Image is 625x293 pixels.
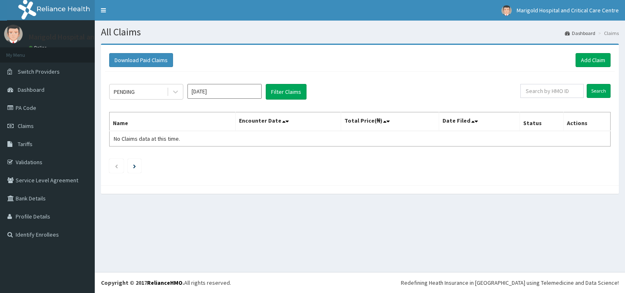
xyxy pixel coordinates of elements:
span: Switch Providers [18,68,60,75]
span: Tariffs [18,140,33,148]
img: User Image [4,25,23,43]
img: User Image [501,5,512,16]
a: Online [29,45,49,51]
p: Marigold Hospital and Critical Care Centre [29,33,163,41]
button: Filter Claims [266,84,307,100]
span: No Claims data at this time. [114,135,180,142]
th: Date Filed [439,112,520,131]
span: Dashboard [18,86,44,93]
input: Search [587,84,611,98]
button: Download Paid Claims [109,53,173,67]
h1: All Claims [101,27,619,37]
strong: Copyright © 2017 . [101,279,184,286]
th: Status [520,112,563,131]
a: Next page [133,162,136,170]
input: Select Month and Year [187,84,262,99]
th: Total Price(₦) [341,112,439,131]
span: Marigold Hospital and Critical Care Centre [517,7,619,14]
span: Claims [18,122,34,130]
div: PENDING [114,88,135,96]
th: Encounter Date [236,112,341,131]
div: Redefining Heath Insurance in [GEOGRAPHIC_DATA] using Telemedicine and Data Science! [401,279,619,287]
a: Add Claim [576,53,611,67]
th: Actions [563,112,610,131]
li: Claims [596,30,619,37]
input: Search by HMO ID [520,84,584,98]
a: Dashboard [565,30,595,37]
a: Previous page [115,162,118,170]
footer: All rights reserved. [95,272,625,293]
a: RelianceHMO [147,279,183,286]
th: Name [110,112,236,131]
